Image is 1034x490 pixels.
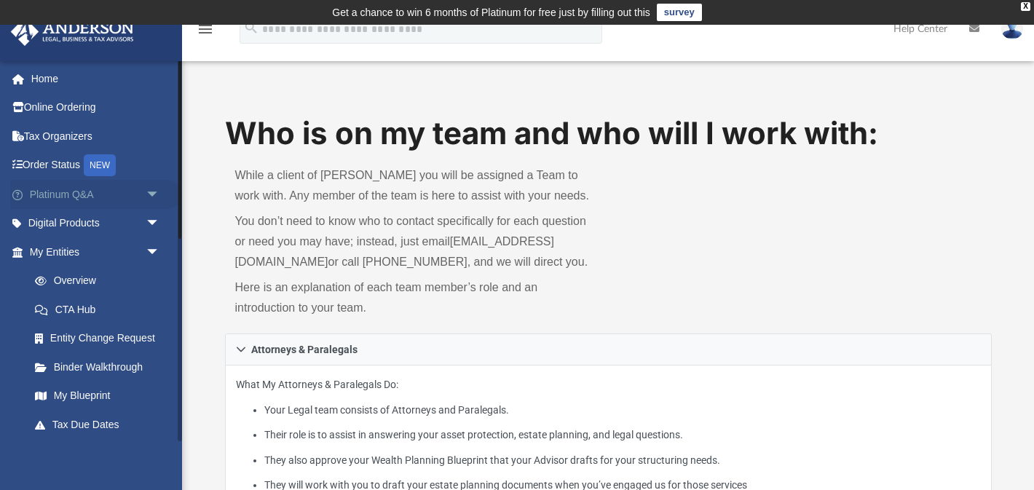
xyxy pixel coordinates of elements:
[657,4,702,21] a: survey
[146,439,175,469] span: arrow_drop_down
[225,112,992,155] h1: Who is on my team and who will I work with:
[146,237,175,267] span: arrow_drop_down
[146,209,175,239] span: arrow_drop_down
[264,451,981,470] li: They also approve your Wealth Planning Blueprint that your Advisor drafts for your structuring ne...
[235,165,599,206] p: While a client of [PERSON_NAME] you will be assigned a Team to work with. Any member of the team ...
[10,93,182,122] a: Online Ordering
[264,401,981,419] li: Your Legal team consists of Attorneys and Paralegals.
[1021,2,1030,11] div: close
[10,151,182,181] a: Order StatusNEW
[10,180,182,209] a: Platinum Q&Aarrow_drop_down
[84,154,116,176] div: NEW
[251,344,358,355] span: Attorneys & Paralegals
[264,426,981,444] li: Their role is to assist in answering your asset protection, estate planning, and legal questions.
[20,295,182,324] a: CTA Hub
[10,439,175,486] a: My [PERSON_NAME] Teamarrow_drop_down
[20,266,182,296] a: Overview
[235,235,554,268] a: [EMAIL_ADDRESS][DOMAIN_NAME]
[20,324,182,353] a: Entity Change Request
[20,382,175,411] a: My Blueprint
[7,17,138,46] img: Anderson Advisors Platinum Portal
[332,4,650,21] div: Get a chance to win 6 months of Platinum for free just by filling out this
[1001,18,1023,39] img: User Pic
[146,180,175,210] span: arrow_drop_down
[235,277,599,318] p: Here is an explanation of each team member’s role and an introduction to your team.
[10,64,182,93] a: Home
[20,352,182,382] a: Binder Walkthrough
[243,20,259,36] i: search
[197,28,214,38] a: menu
[10,237,182,266] a: My Entitiesarrow_drop_down
[20,410,182,439] a: Tax Due Dates
[10,122,182,151] a: Tax Organizers
[10,209,182,238] a: Digital Productsarrow_drop_down
[225,333,992,365] a: Attorneys & Paralegals
[197,20,214,38] i: menu
[235,211,599,272] p: You don’t need to know who to contact specifically for each question or need you may have; instea...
